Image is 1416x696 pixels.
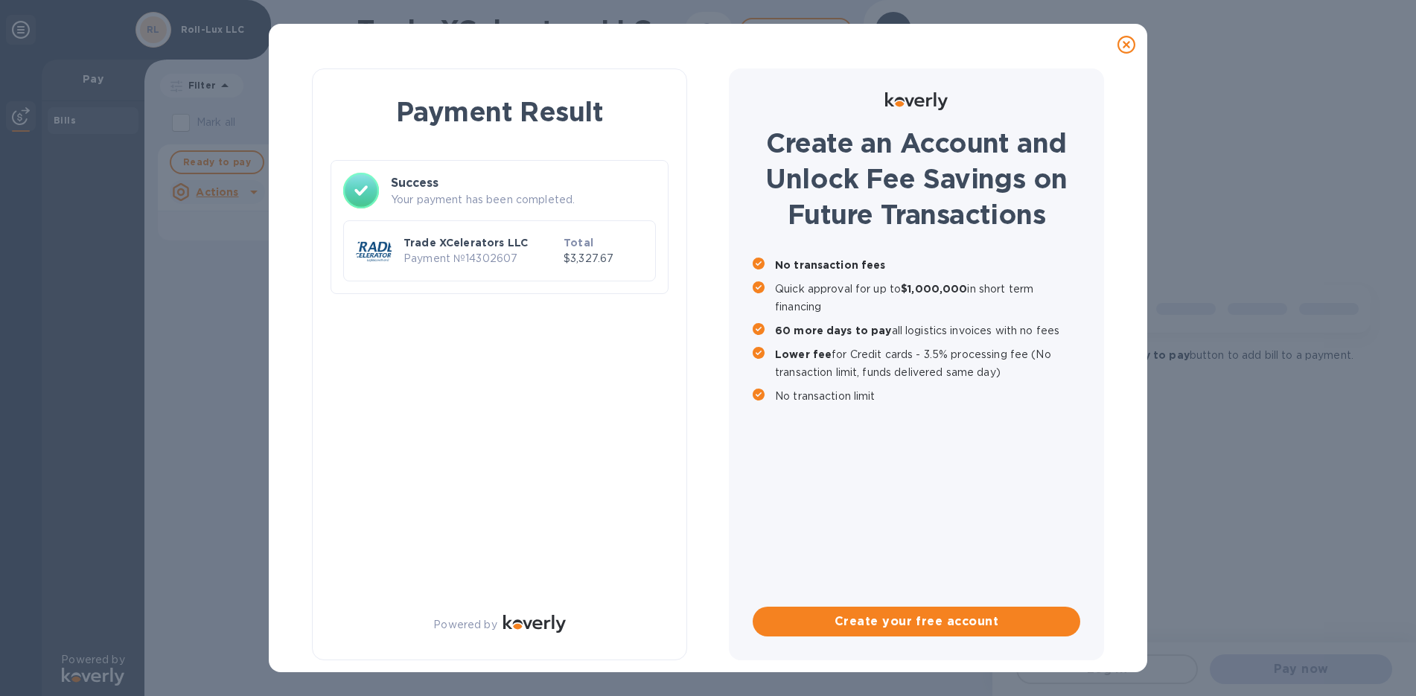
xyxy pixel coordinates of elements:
[564,237,593,249] b: Total
[901,283,967,295] b: $1,000,000
[404,235,558,250] p: Trade XCelerators LLC
[775,322,1080,339] p: all logistics invoices with no fees
[753,607,1080,636] button: Create your free account
[775,387,1080,405] p: No transaction limit
[564,251,643,266] p: $3,327.67
[391,192,656,208] p: Your payment has been completed.
[775,280,1080,316] p: Quick approval for up to in short term financing
[503,615,566,633] img: Logo
[775,348,832,360] b: Lower fee
[433,617,497,633] p: Powered by
[775,259,886,271] b: No transaction fees
[765,613,1068,630] span: Create your free account
[885,92,948,110] img: Logo
[337,93,663,130] h1: Payment Result
[753,125,1080,232] h1: Create an Account and Unlock Fee Savings on Future Transactions
[404,251,558,266] p: Payment № 14302607
[775,345,1080,381] p: for Credit cards - 3.5% processing fee (No transaction limit, funds delivered same day)
[775,325,892,336] b: 60 more days to pay
[391,174,656,192] h3: Success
